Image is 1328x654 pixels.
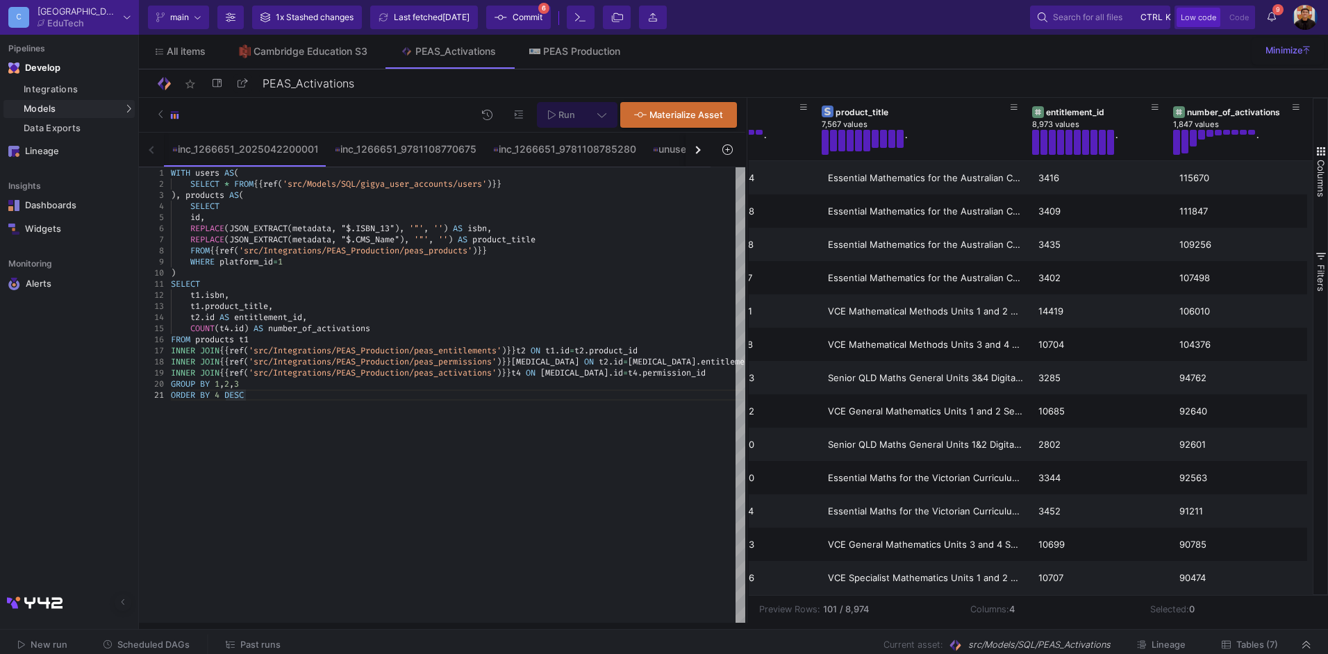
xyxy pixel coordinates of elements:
[200,212,205,223] span: ,
[224,378,229,389] span: 2
[1179,162,1305,194] div: 115670
[244,367,249,378] span: (
[288,223,292,234] span: (
[828,262,1023,294] div: Essential Mathematics for the Australian Curriculum Year 7 3ed Digital (Code)
[139,367,164,378] div: 19
[219,345,229,356] span: {{
[219,378,224,389] span: ,
[828,195,1023,228] div: Essential Mathematics for the Australian Curriculum Year 8 3ed Digital (Code)
[24,84,131,95] div: Integrations
[139,334,164,345] div: 16
[26,278,116,290] div: Alerts
[493,144,636,155] div: inc_1266651_9781108785280
[31,639,67,650] span: New run
[395,223,404,234] span: ),
[497,367,501,378] span: )
[828,362,1023,394] div: Senior QLD Maths General Units 3&4 Digital (Code)
[190,223,224,234] span: REPLACE
[224,167,234,178] span: AS
[139,212,164,223] div: 5
[608,367,613,378] span: .
[8,200,19,211] img: Navigation icon
[190,290,200,301] span: t1
[415,46,496,57] div: PEAS_Activations
[526,367,536,378] span: ON
[8,224,19,235] img: Navigation icon
[1179,295,1305,328] div: 106010
[1181,12,1216,22] span: Low code
[477,245,487,256] span: }}
[1038,162,1164,194] div: 3416
[234,312,302,323] span: entitlement_id
[229,356,244,367] span: ref
[47,19,84,28] div: EduTech
[190,178,219,190] span: SELECT
[249,345,492,356] span: 'src/Integrations/PEAS_Production/peas_entitlement
[139,234,164,245] div: 7
[254,178,263,190] span: {{
[493,146,499,152] img: SQL-Model type child icon
[370,6,478,29] button: Last fetched[DATE]
[170,7,189,28] span: main
[472,245,477,256] span: )
[263,178,278,190] span: ref
[424,223,429,234] span: ,
[487,223,492,234] span: ,
[273,256,278,267] span: =
[276,7,354,28] div: 1x Stashed changes
[239,245,472,256] span: 'src/Integrations/PEAS_Production/peas_products'
[433,223,443,234] span: ''
[701,356,769,367] span: entitlement_id
[139,178,164,190] div: 2
[8,62,19,74] img: Navigation icon
[244,323,249,334] span: )
[283,178,487,190] span: 'src/Models/SQL/gigya_user_accounts/users'
[215,389,219,401] span: 4
[545,345,555,356] span: t1
[696,356,701,367] span: .
[171,267,176,278] span: )
[219,245,234,256] span: ref
[1259,6,1284,29] button: 9
[511,367,521,378] span: t4
[1038,328,1164,361] div: 10704
[139,190,164,201] div: 3
[687,395,813,428] div: 9781009110402
[1229,12,1249,22] span: Code
[278,178,283,190] span: (
[1115,130,1118,155] div: .
[190,323,215,334] span: COUNT
[1038,228,1164,261] div: 3435
[172,144,318,155] div: inc_1266651_2025042200001
[429,234,433,245] span: ,
[487,178,492,190] span: )
[529,49,541,53] img: Tab icon
[516,345,526,356] span: t2
[229,234,288,245] span: JSON_EXTRACT
[169,110,180,120] img: SQL-Model type child icon
[205,312,215,323] span: id
[687,195,813,228] div: 9781108772808
[147,102,197,128] button: SQL-Model type child icon
[1053,7,1122,28] span: Search for all files
[822,119,1018,130] div: 7,567 values
[448,234,453,245] span: )
[399,234,409,245] span: ),
[1038,395,1164,428] div: 10685
[543,46,620,57] div: PEAS Production
[501,367,511,378] span: }}
[268,323,370,334] span: number_of_activations
[182,76,199,92] mat-icon: star_border
[331,234,336,245] span: ,
[139,389,164,401] div: 21
[649,110,723,120] span: Materialize Asset
[139,290,164,301] div: 12
[195,167,219,178] span: users
[3,194,135,217] a: Navigation iconDashboards
[200,345,219,356] span: JOIN
[1038,295,1164,328] div: 14419
[414,234,429,245] span: '"'
[1179,428,1305,461] div: 92601
[1038,428,1164,461] div: 2802
[687,228,813,261] div: 9781108773478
